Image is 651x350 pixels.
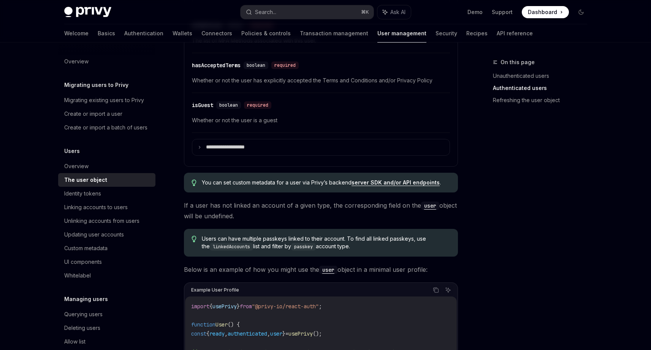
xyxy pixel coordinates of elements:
a: Demo [467,8,483,16]
div: Custom metadata [64,244,108,253]
a: User management [377,24,426,43]
span: function [191,321,215,328]
img: dark logo [64,7,111,17]
a: Custom metadata [58,241,155,255]
a: Whitelabel [58,269,155,282]
span: ready [209,330,225,337]
div: required [271,61,299,69]
a: Overview [58,55,155,68]
span: , [225,330,228,337]
a: Support [492,8,513,16]
div: Linking accounts to users [64,203,128,212]
a: Updating user accounts [58,228,155,241]
span: import [191,303,209,310]
span: ⌘ K [361,9,369,15]
span: Ask AI [390,8,405,16]
span: = [285,330,288,337]
a: API reference [497,24,533,43]
code: user [421,202,439,210]
code: passkey [291,243,316,251]
span: User [215,321,228,328]
a: UI components [58,255,155,269]
button: Ask AI [443,285,453,295]
div: Updating user accounts [64,230,124,239]
span: usePrivy [212,303,237,310]
div: Identity tokens [64,189,101,198]
a: Security [436,24,457,43]
a: Connectors [201,24,232,43]
div: Unlinking accounts from users [64,216,139,225]
span: () { [228,321,240,328]
a: Identity tokens [58,187,155,200]
span: { [209,303,212,310]
a: server SDK and/or API endpoints [352,179,440,186]
a: Refreshing the user object [493,94,593,106]
span: Whether or not the user has explicitly accepted the Terms and Conditions and/or Privacy Policy [192,76,450,85]
button: Search...⌘K [241,5,374,19]
a: Querying users [58,307,155,321]
a: Migrating existing users to Privy [58,93,155,107]
a: Unlinking accounts from users [58,214,155,228]
span: boolean [219,102,238,108]
span: user [270,330,282,337]
a: Unauthenticated users [493,70,593,82]
div: isGuest [192,101,213,109]
span: boolean [247,62,265,68]
a: Recipes [466,24,488,43]
span: Users can have multiple passkeys linked to their account. To find all linked passkeys, use the li... [202,235,450,251]
a: Authentication [124,24,163,43]
button: Ask AI [377,5,411,19]
a: Create or import a batch of users [58,121,155,134]
span: Below is an example of how you might use the object in a minimal user profile: [184,264,458,275]
span: usePrivy [288,330,313,337]
button: Copy the contents from the code block [431,285,441,295]
div: Overview [64,57,89,66]
svg: Tip [192,180,197,186]
div: Create or import a user [64,109,122,118]
span: ; [319,303,322,310]
h5: Users [64,147,80,156]
button: Toggle dark mode [575,6,587,18]
div: Whitelabel [64,271,91,280]
span: const [191,330,206,337]
span: authenticated [228,330,267,337]
a: Transaction management [300,24,368,43]
div: Search... [255,8,276,17]
span: from [240,303,252,310]
span: { [206,330,209,337]
span: , [267,330,270,337]
div: UI components [64,257,102,266]
a: Overview [58,159,155,173]
a: Authenticated users [493,82,593,94]
a: Policies & controls [241,24,291,43]
div: Create or import a batch of users [64,123,147,132]
div: Migrating existing users to Privy [64,96,144,105]
div: Example User Profile [191,285,239,295]
span: Dashboard [528,8,557,16]
span: On this page [501,58,535,67]
span: "@privy-io/react-auth" [252,303,319,310]
div: Overview [64,162,89,171]
a: Dashboard [522,6,569,18]
a: Wallets [173,24,192,43]
div: Allow list [64,337,86,346]
svg: Tip [192,236,197,243]
div: hasAcceptedTerms [192,61,241,69]
div: The user object [64,175,107,184]
span: You can set custom metadata for a user via Privy’s backend . [202,179,450,186]
a: Linking accounts to users [58,200,155,214]
a: user [421,202,439,209]
h5: Managing users [64,295,108,304]
a: user [319,266,337,273]
a: Create or import a user [58,107,155,121]
span: } [282,330,285,337]
div: Deleting users [64,323,100,333]
div: required [244,101,271,109]
span: Whether or not the user is a guest [192,116,450,125]
span: } [237,303,240,310]
a: Deleting users [58,321,155,335]
a: The user object [58,173,155,187]
code: linkedAccounts [210,243,253,251]
a: Basics [98,24,115,43]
